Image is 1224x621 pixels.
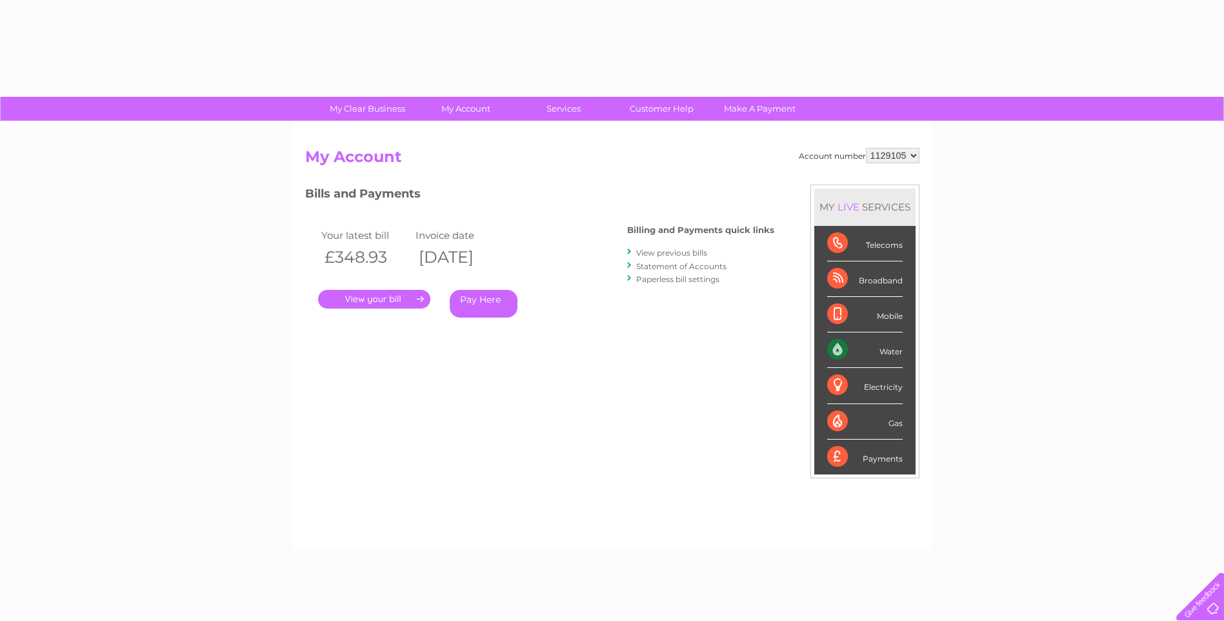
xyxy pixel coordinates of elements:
[835,201,862,213] div: LIVE
[827,368,903,403] div: Electricity
[827,297,903,332] div: Mobile
[318,227,412,244] td: Your latest bill
[305,148,919,172] h2: My Account
[305,185,774,207] h3: Bills and Payments
[636,274,719,284] a: Paperless bill settings
[827,404,903,440] div: Gas
[636,261,727,271] a: Statement of Accounts
[827,332,903,368] div: Water
[314,97,421,121] a: My Clear Business
[318,244,412,270] th: £348.93
[636,248,707,258] a: View previous bills
[412,244,507,270] th: [DATE]
[510,97,617,121] a: Services
[318,290,430,309] a: .
[827,261,903,297] div: Broadband
[707,97,813,121] a: Make A Payment
[627,225,774,235] h4: Billing and Payments quick links
[450,290,517,318] a: Pay Here
[814,188,916,225] div: MY SERVICES
[827,440,903,474] div: Payments
[412,97,519,121] a: My Account
[827,226,903,261] div: Telecoms
[799,148,919,163] div: Account number
[412,227,507,244] td: Invoice date
[608,97,715,121] a: Customer Help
